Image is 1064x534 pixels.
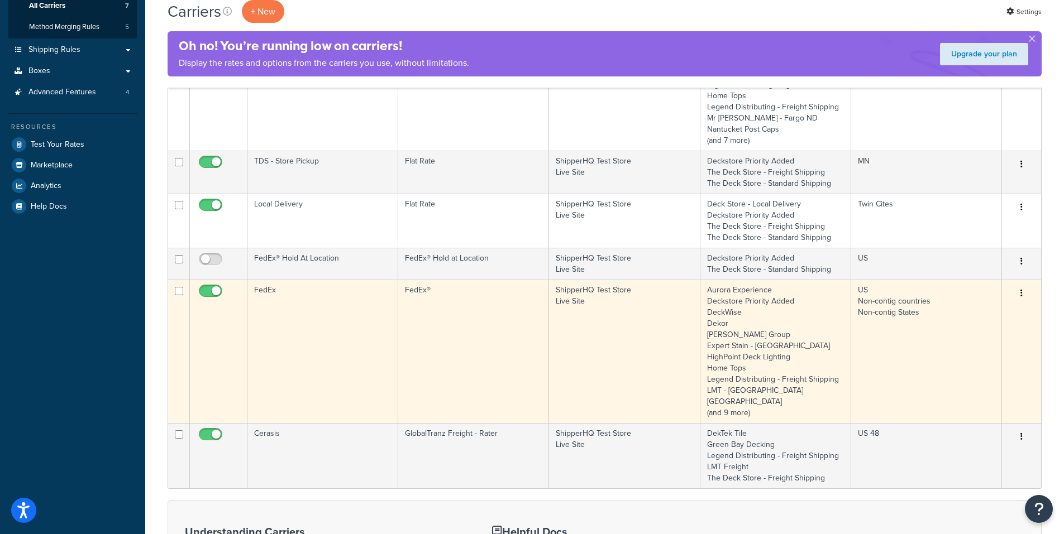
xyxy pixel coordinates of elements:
[700,423,851,488] td: DekTek Tile Green Bay Decking Legend Distributing - Freight Shipping LMT Freight The Deck Store -...
[29,1,65,11] span: All Carriers
[8,122,137,132] div: Resources
[247,423,398,488] td: Cerasis
[8,61,137,81] a: Boxes
[179,55,469,71] p: Display the rates and options from the carriers you use, without limitations.
[398,280,549,423] td: FedEx®
[168,1,221,22] h1: Carriers
[398,423,549,488] td: GlobalTranz Freight - Rater
[8,82,137,103] li: Advanced Features
[31,202,67,211] span: Help Docs
[125,1,129,11] span: 7
[398,151,549,194] td: Flat Rate
[1025,495,1053,523] button: Open Resource Center
[398,248,549,280] td: FedEx® Hold at Location
[700,194,851,248] td: Deck Store - Local Delivery Deckstore Priority Added The Deck Store - Freight Shipping The Deck S...
[549,423,700,488] td: ShipperHQ Test Store Live Site
[31,161,73,170] span: Marketplace
[247,151,398,194] td: TDS - Store Pickup
[549,151,700,194] td: ShipperHQ Test Store Live Site
[851,248,1002,280] td: US
[700,280,851,423] td: Aurora Experience Deckstore Priority Added DeckWise Dekor [PERSON_NAME] Group Expert Stain - [GEO...
[8,134,137,155] a: Test Your Rates
[940,43,1028,65] a: Upgrade your plan
[179,37,469,55] h4: Oh no! You’re running low on carriers!
[700,248,851,280] td: Deckstore Priority Added The Deck Store - Standard Shipping
[549,280,700,423] td: ShipperHQ Test Store Live Site
[851,423,1002,488] td: US 48
[28,45,80,55] span: Shipping Rules
[1006,4,1042,20] a: Settings
[398,194,549,248] td: Flat Rate
[851,194,1002,248] td: Twin Cites
[851,280,1002,423] td: US Non-contig countries Non-contig States
[700,151,851,194] td: Deckstore Priority Added The Deck Store - Freight Shipping The Deck Store - Standard Shipping
[851,151,1002,194] td: MN
[549,194,700,248] td: ShipperHQ Test Store Live Site
[28,88,96,97] span: Advanced Features
[247,280,398,423] td: FedEx
[8,40,137,60] a: Shipping Rules
[247,194,398,248] td: Local Delivery
[31,140,84,150] span: Test Your Rates
[28,66,50,76] span: Boxes
[31,181,61,191] span: Analytics
[29,22,99,32] span: Method Merging Rules
[126,88,130,97] span: 4
[549,248,700,280] td: ShipperHQ Test Store Live Site
[8,17,137,37] li: Method Merging Rules
[8,155,137,175] a: Marketplace
[8,82,137,103] a: Advanced Features 4
[8,17,137,37] a: Method Merging Rules 5
[247,248,398,280] td: FedEx® Hold At Location
[8,176,137,196] a: Analytics
[8,196,137,217] a: Help Docs
[125,22,129,32] span: 5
